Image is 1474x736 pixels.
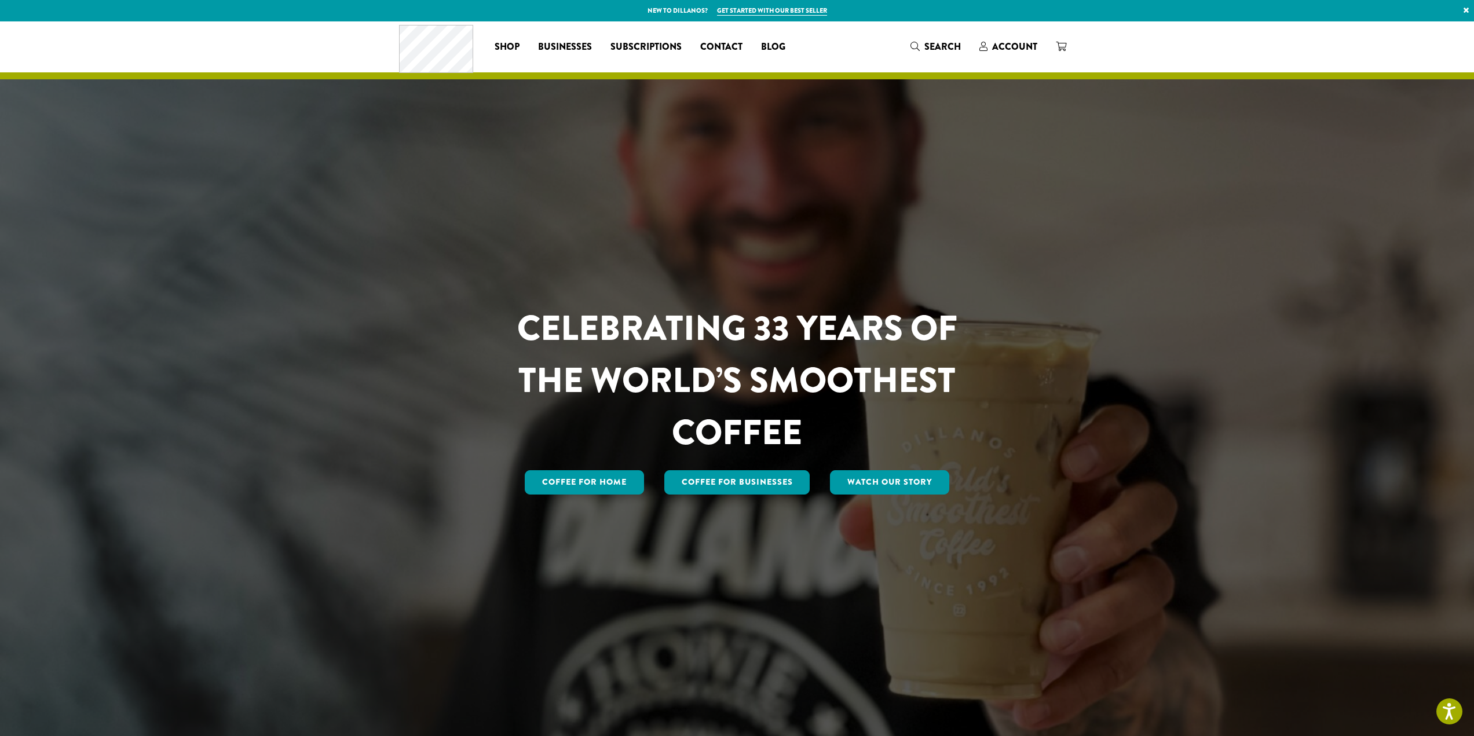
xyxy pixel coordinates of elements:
[610,40,682,54] span: Subscriptions
[664,470,810,495] a: Coffee For Businesses
[717,6,827,16] a: Get started with our best seller
[761,40,785,54] span: Blog
[538,40,592,54] span: Businesses
[901,37,970,56] a: Search
[830,470,949,495] a: Watch Our Story
[700,40,743,54] span: Contact
[992,40,1037,53] span: Account
[483,302,992,459] h1: CELEBRATING 33 YEARS OF THE WORLD’S SMOOTHEST COFFEE
[495,40,520,54] span: Shop
[525,470,644,495] a: Coffee for Home
[924,40,961,53] span: Search
[485,38,529,56] a: Shop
